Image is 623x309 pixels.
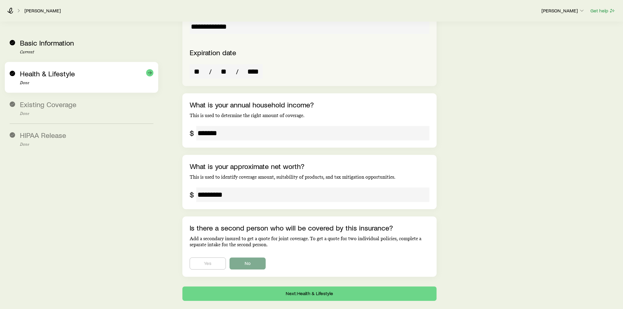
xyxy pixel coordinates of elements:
[541,8,585,14] p: [PERSON_NAME]
[190,236,430,248] p: Add a secondary insured to get a quote for joint coverage. To get a quote for two individual poli...
[20,81,153,85] p: Done
[190,129,194,137] div: $
[541,7,585,14] button: [PERSON_NAME]
[190,113,430,119] p: This is used to determine the right amount of coverage.
[190,48,236,57] label: Expiration date
[20,50,153,55] p: Current
[24,8,61,14] a: [PERSON_NAME]
[207,67,214,76] span: /
[190,162,430,170] p: What is your approximate net worth?
[190,257,226,269] button: Yes
[20,111,153,116] p: Done
[190,224,430,232] p: Is there a second person who will be covered by this insurance?
[190,100,430,109] p: What is your annual household income?
[233,67,241,76] span: /
[590,7,616,14] button: Get help
[20,131,66,139] span: HIPAA Release
[20,142,153,147] p: Done
[20,100,76,109] span: Existing Coverage
[20,38,74,47] span: Basic Information
[190,190,194,199] div: $
[230,257,266,269] button: No
[20,69,75,78] span: Health & Lifestyle
[190,174,430,180] p: This is used to identify coverage amount, suitability of products, and tax mitigation opportunities.
[182,286,437,301] button: Next: Health & Lifestyle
